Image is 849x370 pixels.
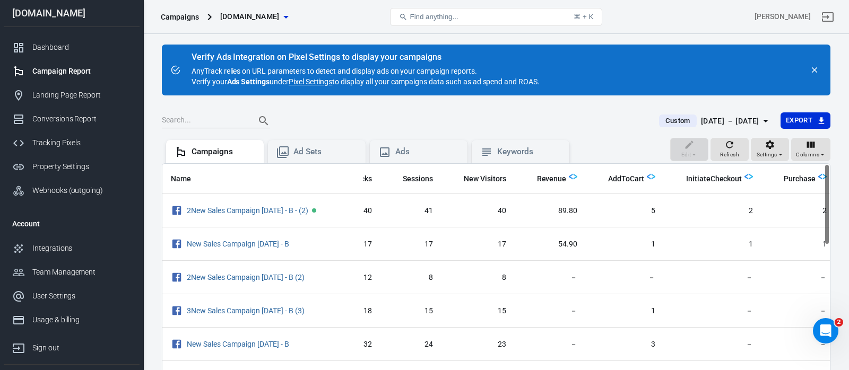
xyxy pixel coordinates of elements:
[161,12,199,22] div: Campaigns
[594,206,655,216] span: 5
[523,339,578,350] span: －
[672,174,742,184] span: InitiateCheckout
[312,208,316,213] span: Active
[227,77,270,86] strong: Ads Settings
[4,83,140,107] a: Landing Page Report
[32,42,131,53] div: Dashboard
[32,185,131,196] div: Webhooks (outgoing)
[757,150,777,160] span: Settings
[701,114,759,128] div: [DATE] － [DATE]
[389,206,433,216] span: 41
[537,174,567,184] span: Revenue
[574,13,593,21] div: ⌘ + K
[251,108,276,134] button: Search
[523,206,578,216] span: 89.80
[395,146,459,157] div: Ads
[171,204,183,217] svg: Facebook Ads
[389,272,433,283] span: 8
[216,7,292,27] button: [DOMAIN_NAME]
[171,304,183,317] svg: Facebook Ads
[4,260,140,284] a: Team Management
[450,239,506,250] span: 17
[171,271,183,284] svg: Facebook Ads
[450,174,506,184] span: New Visitors
[187,340,291,348] span: New Sales Campaign 21.08.2025 - B
[32,66,131,77] div: Campaign Report
[608,174,644,184] span: AddToCart
[523,272,578,283] span: －
[410,13,458,21] span: Find anything...
[523,239,578,250] span: 54.90
[32,137,131,148] div: Tracking Pixels
[594,174,644,184] span: AddToCart
[815,4,841,30] a: Sign out
[403,174,433,184] span: Sessions
[744,172,753,181] img: Logo
[813,318,838,343] iframe: Intercom live chat
[187,206,308,215] a: 2New Sales Campaign [DATE] - B - (2)
[162,114,247,128] input: Search...
[4,308,140,332] a: Usage & billing
[32,290,131,302] div: User Settings
[770,174,816,184] span: Purchase
[187,207,310,214] span: 2New Sales Campaign 20.08.2025 - B - (2)
[192,52,540,63] div: Verify Ads Integration on Pixel Settings to display your campaigns
[32,342,131,354] div: Sign out
[4,284,140,308] a: User Settings
[32,161,131,172] div: Property Settings
[389,239,433,250] span: 17
[450,206,506,216] span: 40
[770,272,827,283] span: －
[220,10,280,23] span: emilygracememorial.com
[523,172,567,185] span: Total revenue calculated by AnyTrack.
[651,112,780,130] button: Custom[DATE] － [DATE]
[755,11,811,22] div: Account id: vJBaXv7L
[4,211,140,236] li: Account
[661,116,694,126] span: Custom
[497,146,561,157] div: Keywords
[594,239,655,250] span: 1
[171,338,183,350] svg: Facebook Ads
[594,272,655,283] span: －
[450,339,506,350] span: 23
[807,63,822,77] button: close
[751,138,789,161] button: Settings
[672,239,753,250] span: 1
[672,272,753,283] span: －
[4,332,140,360] a: Sign out
[389,174,433,184] span: Sessions
[4,8,140,18] div: [DOMAIN_NAME]
[4,36,140,59] a: Dashboard
[192,53,540,87] div: AnyTrack relies on URL parameters to detect and display ads on your campaign reports. Verify your...
[187,307,306,314] span: 3New Sales Campaign 21.08.2025 - B (3)
[672,206,753,216] span: 2
[4,155,140,179] a: Property Settings
[781,112,830,129] button: Export
[818,172,827,181] img: Logo
[32,113,131,125] div: Conversions Report
[32,267,131,278] div: Team Management
[187,306,305,315] a: 3New Sales Campaign [DATE] - B (3)
[791,138,830,161] button: Columns
[464,174,506,184] span: New Visitors
[537,172,567,185] span: Total revenue calculated by AnyTrack.
[770,239,827,250] span: 1
[835,318,843,327] span: 2
[672,339,753,350] span: －
[32,90,131,101] div: Landing Page Report
[171,174,191,184] span: Name
[187,273,305,281] a: 2New Sales Campaign [DATE] - B (2)
[594,339,655,350] span: 3
[450,306,506,316] span: 15
[171,174,205,184] span: Name
[4,59,140,83] a: Campaign Report
[594,306,655,316] span: 1
[672,306,753,316] span: －
[784,174,816,184] span: Purchase
[390,8,602,26] button: Find anything...⌘ + K
[796,150,819,160] span: Columns
[293,146,357,157] div: Ad Sets
[187,240,291,248] span: New Sales Campaign 20.08.2025 - B
[389,339,433,350] span: 24
[4,131,140,155] a: Tracking Pixels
